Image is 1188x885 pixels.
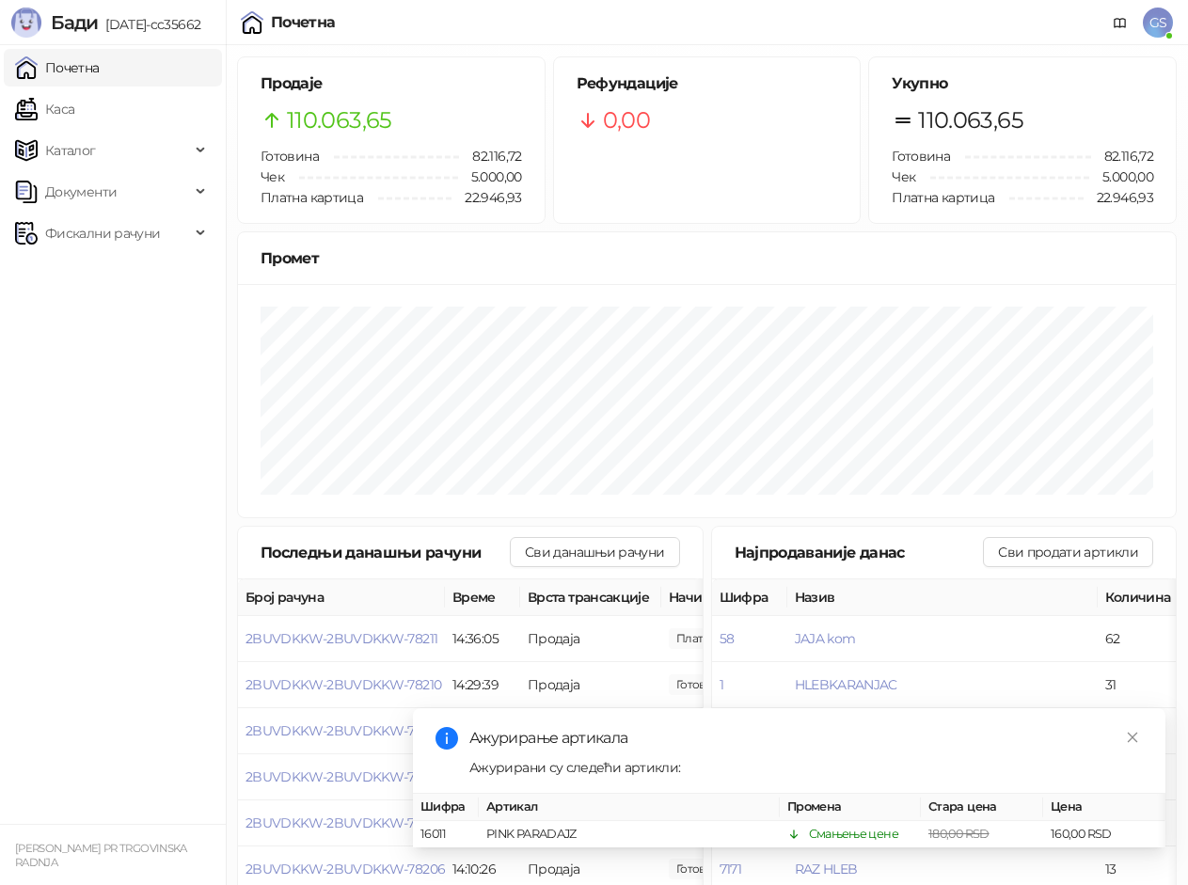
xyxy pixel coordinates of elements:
button: RAZ HLEB [795,861,858,877]
div: Смањење цене [809,825,898,844]
button: HLEBKARANJAC [795,676,897,693]
div: Последњи данашњи рачуни [261,541,510,564]
span: 110.063,65 [287,103,392,138]
th: Врста трансакције [520,579,661,616]
span: 82.116,72 [459,146,521,166]
th: Артикал [479,794,780,821]
th: Број рачуна [238,579,445,616]
a: Документација [1105,8,1135,38]
span: Фискални рачуни [45,214,160,252]
span: 215,00 [669,859,733,879]
button: 1 [720,676,723,693]
h5: Рефундације [577,72,838,95]
td: Продаја [520,616,661,662]
span: GS [1143,8,1173,38]
td: 62 [1098,616,1182,662]
button: JAJA kom [795,630,856,647]
div: Ажурирање артикала [469,727,1143,750]
button: Сви продати артикли [983,537,1153,567]
span: info-circle [436,727,458,750]
button: 2BUVDKKW-2BUVDKKW-78210 [246,676,441,693]
span: 180,00 RSD [928,827,990,841]
a: Каса [15,90,74,128]
button: 2BUVDKKW-2BUVDKKW-78207 [246,814,444,831]
span: Готовина [892,148,950,165]
div: Најпродаваније данас [735,541,984,564]
span: Каталог [45,132,96,169]
td: 14:36:05 [445,616,520,662]
span: 110.063,65 [918,103,1023,138]
button: 2BUVDKKW-2BUVDKKW-78206 [246,861,445,877]
span: Чек [261,168,284,185]
button: 2BUVDKKW-2BUVDKKW-78211 [246,630,437,647]
th: Промена [780,794,921,821]
a: Почетна [15,49,100,87]
span: 5.000,00 [458,166,522,187]
th: Цена [1043,794,1165,821]
div: Почетна [271,15,336,30]
th: Шифра [413,794,479,821]
td: Продаја [520,662,661,708]
button: 2BUVDKKW-2BUVDKKW-78209 [246,722,445,739]
span: 82.116,72 [1091,146,1153,166]
span: [DATE]-cc35662 [98,16,200,33]
th: Шифра [712,579,787,616]
h5: Продаје [261,72,522,95]
th: Назив [787,579,1098,616]
span: 22.946,93 [451,187,521,208]
span: Платна картица [261,189,363,206]
div: Промет [261,246,1153,270]
button: 2BUVDKKW-2BUVDKKW-78208 [246,768,445,785]
small: [PERSON_NAME] PR TRGOVINSKA RADNJA [15,842,187,869]
a: Close [1122,727,1143,748]
span: Платна картица [892,189,994,206]
div: Ажурирани су следећи артикли: [469,757,1143,778]
img: Logo [11,8,41,38]
span: Готовина [261,148,319,165]
th: Начини плаћања [661,579,849,616]
span: Документи [45,173,117,211]
th: Време [445,579,520,616]
td: PINK PARADAJZ [479,821,780,848]
th: Стара цена [921,794,1043,821]
button: 7171 [720,861,741,877]
td: 14:29:39 [445,662,520,708]
th: Количина [1098,579,1182,616]
h5: Укупно [892,72,1153,95]
span: 198,00 [669,674,733,695]
button: Сви данашњи рачуни [510,537,679,567]
span: 5.000,00 [1089,166,1153,187]
span: close [1126,731,1139,744]
td: 160,00 RSD [1043,821,1165,848]
span: 590,00 [669,628,769,649]
button: 58 [720,630,735,647]
span: Чек [892,168,915,185]
span: 22.946,93 [1084,187,1153,208]
td: 31 [1098,662,1182,708]
span: Бади [51,11,98,34]
span: 0,00 [603,103,650,138]
td: 16011 [413,821,479,848]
